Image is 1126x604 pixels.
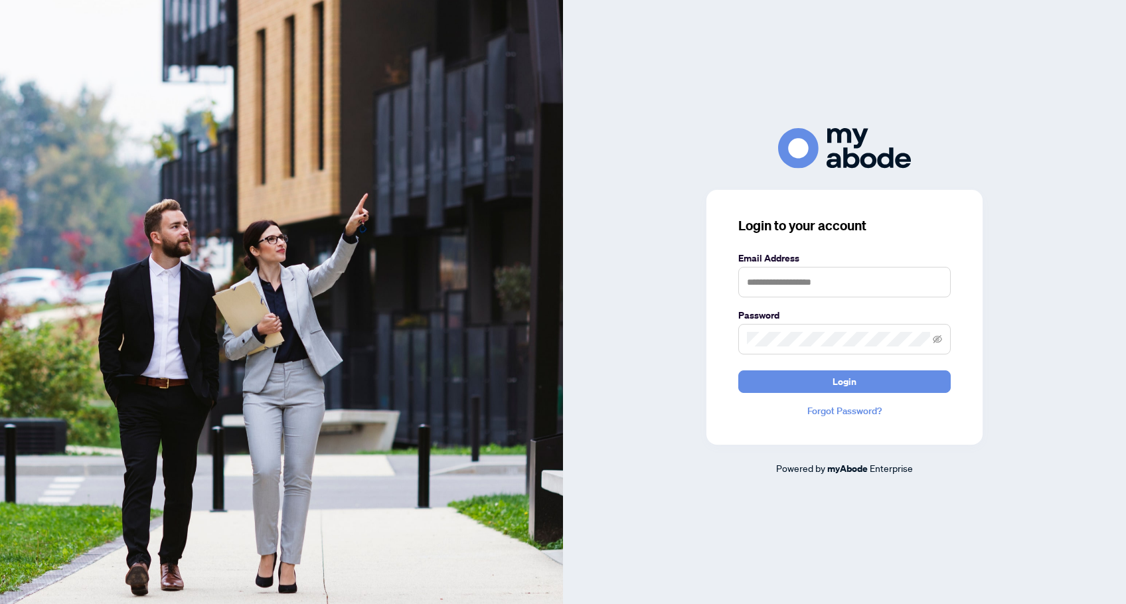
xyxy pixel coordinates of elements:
[778,128,911,169] img: ma-logo
[870,462,913,474] span: Enterprise
[833,371,856,392] span: Login
[738,216,951,235] h3: Login to your account
[738,404,951,418] a: Forgot Password?
[738,370,951,393] button: Login
[738,251,951,265] label: Email Address
[776,462,825,474] span: Powered by
[738,308,951,323] label: Password
[933,335,942,344] span: eye-invisible
[827,461,868,476] a: myAbode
